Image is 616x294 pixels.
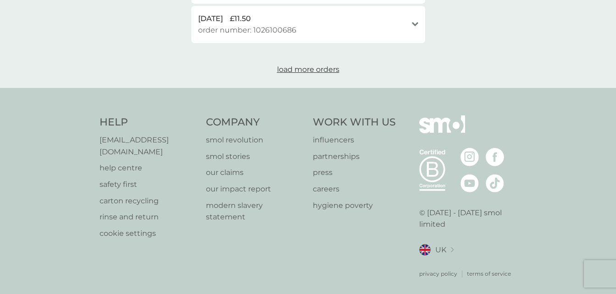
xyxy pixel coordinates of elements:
[230,13,251,25] span: £11.50
[467,269,511,278] a: terms of service
[206,183,304,195] a: our impact report
[461,148,479,166] img: visit the smol Instagram page
[206,151,304,163] a: smol stories
[100,195,197,207] a: carton recycling
[419,244,431,256] img: UK flag
[277,65,339,74] span: load more orders
[461,174,479,192] img: visit the smol Youtube page
[100,211,197,223] a: rinse and return
[313,167,396,179] a: press
[100,134,197,158] a: [EMAIL_ADDRESS][DOMAIN_NAME]
[198,13,223,25] span: [DATE]
[100,228,197,240] a: cookie settings
[313,115,396,130] h4: Work With Us
[206,200,304,223] a: modern slavery statement
[486,148,504,166] img: visit the smol Facebook page
[206,167,304,179] a: our claims
[100,179,197,191] a: safety first
[206,134,304,146] a: smol revolution
[100,115,197,130] h4: Help
[313,183,396,195] a: careers
[100,162,197,174] a: help centre
[313,151,396,163] a: partnerships
[313,134,396,146] a: influencers
[451,247,454,252] img: select a new location
[419,115,465,147] img: smol
[206,115,304,130] h4: Company
[486,174,504,192] img: visit the smol Tiktok page
[198,24,296,36] span: order number: 1026100686
[239,64,377,76] button: load more orders
[419,269,457,278] a: privacy policy
[435,244,446,256] span: UK
[313,200,396,212] a: hygiene poverty
[419,207,517,230] p: © [DATE] - [DATE] smol limited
